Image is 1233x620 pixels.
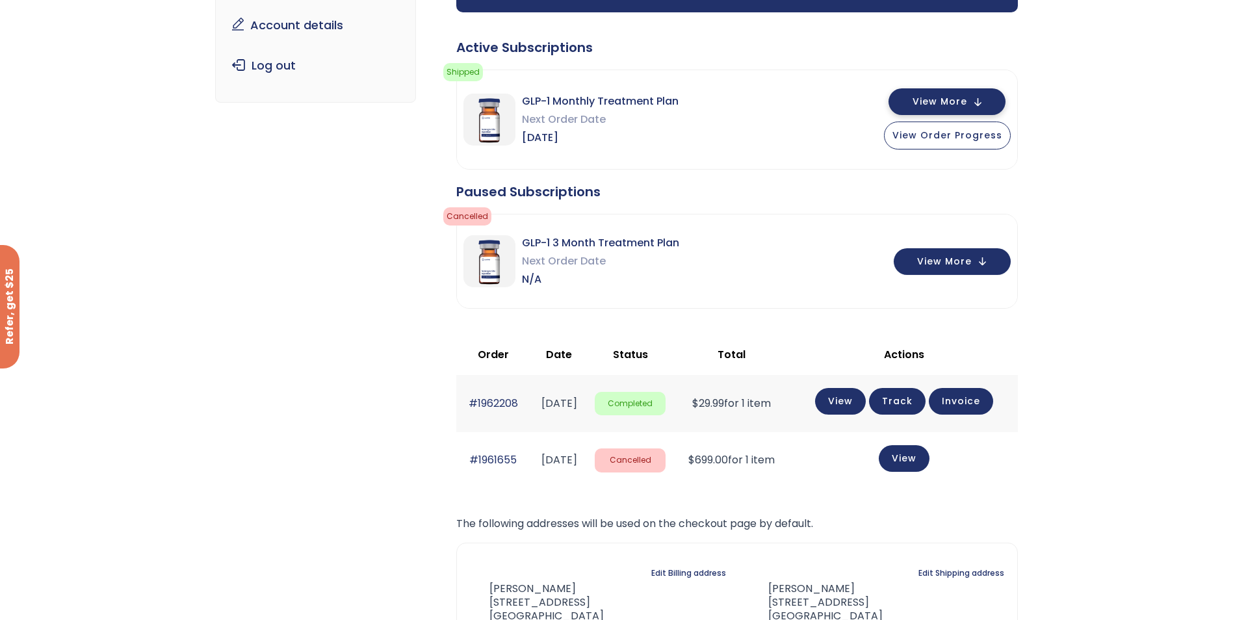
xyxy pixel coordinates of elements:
span: [DATE] [522,129,679,147]
span: View More [913,97,967,106]
img: GLP-1 Monthly Treatment Plan [463,94,515,146]
span: Completed [595,392,666,416]
span: Date [546,347,572,362]
a: Invoice [929,388,993,415]
a: View [815,388,866,415]
p: The following addresses will be used on the checkout page by default. [456,515,1018,533]
td: for 1 item [672,432,790,489]
a: Track [869,388,926,415]
span: Status [613,347,648,362]
span: 699.00 [688,452,728,467]
a: Edit Shipping address [918,564,1004,582]
a: Edit Billing address [651,564,726,582]
a: #1962208 [469,396,518,411]
span: Order [478,347,509,362]
a: Account details [226,12,406,39]
span: $ [692,396,699,411]
img: GLP-1 3 Month Treatment Plan [463,235,515,287]
span: Cancelled [595,448,666,472]
span: GLP-1 Monthly Treatment Plan [522,92,679,110]
span: Actions [884,347,924,362]
td: for 1 item [672,375,790,432]
span: Next Order Date [522,252,679,270]
span: View Order Progress [892,129,1002,142]
a: Log out [226,52,406,79]
span: cancelled [443,207,491,226]
span: N/A [522,270,679,289]
span: View More [917,257,972,266]
button: View More [894,248,1011,275]
time: [DATE] [541,452,577,467]
div: Active Subscriptions [456,38,1018,57]
div: Paused Subscriptions [456,183,1018,201]
time: [DATE] [541,396,577,411]
span: 29.99 [692,396,724,411]
a: View [879,445,929,472]
span: Total [718,347,746,362]
span: GLP-1 3 Month Treatment Plan [522,234,679,252]
span: Shipped [443,63,483,81]
span: Next Order Date [522,110,679,129]
a: #1961655 [469,452,517,467]
button: View Order Progress [884,122,1011,149]
span: $ [688,452,695,467]
button: View More [889,88,1006,115]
